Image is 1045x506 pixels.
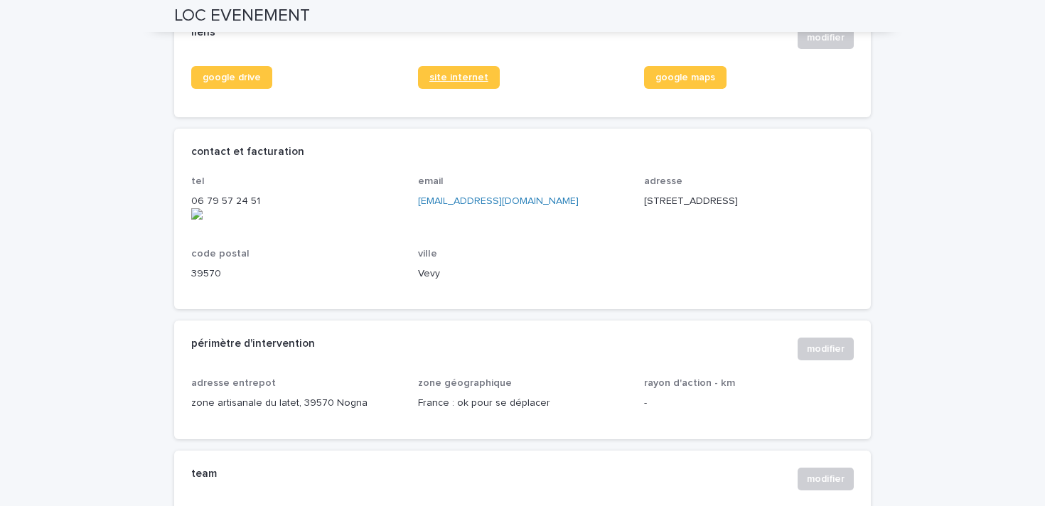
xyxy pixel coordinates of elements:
span: site internet [429,72,488,82]
span: adresse [644,176,682,186]
h2: liens [191,26,215,39]
span: code postal [191,249,250,259]
span: rayon d'action - km [644,378,735,388]
p: [STREET_ADDRESS] [644,194,854,209]
span: tel [191,176,205,186]
span: modifier [807,31,845,45]
span: google drive [203,72,261,82]
a: google maps [644,66,727,89]
img: actions-icon.png [191,208,401,220]
button: modifier [798,338,854,360]
a: [EMAIL_ADDRESS][DOMAIN_NAME] [418,196,579,206]
p: France : ok pour se déplacer [418,396,628,411]
span: zone géographique [418,378,512,388]
p: zone artisanale du latet, 39570 Nogna [191,396,401,411]
button: modifier [798,26,854,49]
h2: périmètre d'intervention [191,338,315,350]
a: google drive [191,66,272,89]
span: email [418,176,444,186]
span: modifier [807,472,845,486]
onoff-telecom-ce-phone-number-wrapper: 06 79 57 24 51 [191,196,260,206]
button: modifier [798,468,854,490]
h2: team [191,468,217,480]
h2: LOC EVENEMENT [174,6,310,26]
p: Vevy [418,267,628,281]
a: site internet [418,66,500,89]
h2: contact et facturation [191,146,304,158]
p: - [644,396,854,411]
span: adresse entrepot [191,378,276,388]
p: 39570 [191,267,401,281]
span: google maps [655,72,715,82]
span: ville [418,249,437,259]
span: modifier [807,342,845,356]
